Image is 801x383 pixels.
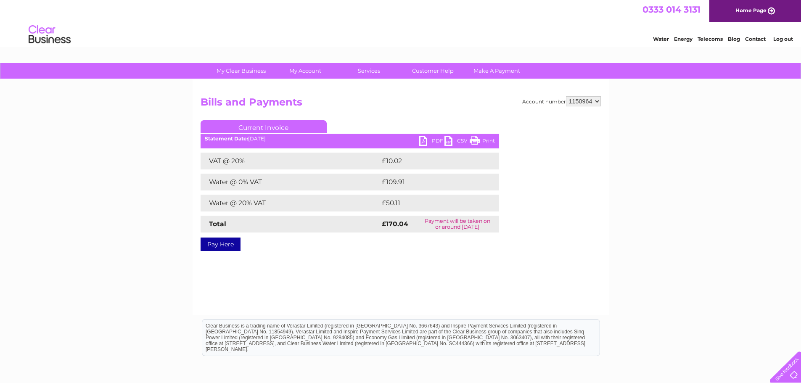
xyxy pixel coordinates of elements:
[201,120,327,133] a: Current Invoice
[674,36,693,42] a: Energy
[380,174,483,190] td: £109.91
[444,136,470,148] a: CSV
[419,136,444,148] a: PDF
[745,36,766,42] a: Contact
[773,36,793,42] a: Log out
[334,63,404,79] a: Services
[201,238,241,251] a: Pay Here
[470,136,495,148] a: Print
[642,4,701,15] a: 0333 014 3131
[653,36,669,42] a: Water
[382,220,408,228] strong: £170.04
[201,136,499,142] div: [DATE]
[201,96,601,112] h2: Bills and Payments
[209,220,226,228] strong: Total
[270,63,340,79] a: My Account
[201,153,380,169] td: VAT @ 20%
[380,153,481,169] td: £10.02
[206,63,276,79] a: My Clear Business
[201,174,380,190] td: Water @ 0% VAT
[201,195,380,211] td: Water @ 20% VAT
[462,63,531,79] a: Make A Payment
[205,135,248,142] b: Statement Date:
[416,216,499,232] td: Payment will be taken on or around [DATE]
[522,96,601,106] div: Account number
[28,22,71,48] img: logo.png
[380,195,481,211] td: £50.11
[398,63,468,79] a: Customer Help
[202,5,600,41] div: Clear Business is a trading name of Verastar Limited (registered in [GEOGRAPHIC_DATA] No. 3667643...
[728,36,740,42] a: Blog
[698,36,723,42] a: Telecoms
